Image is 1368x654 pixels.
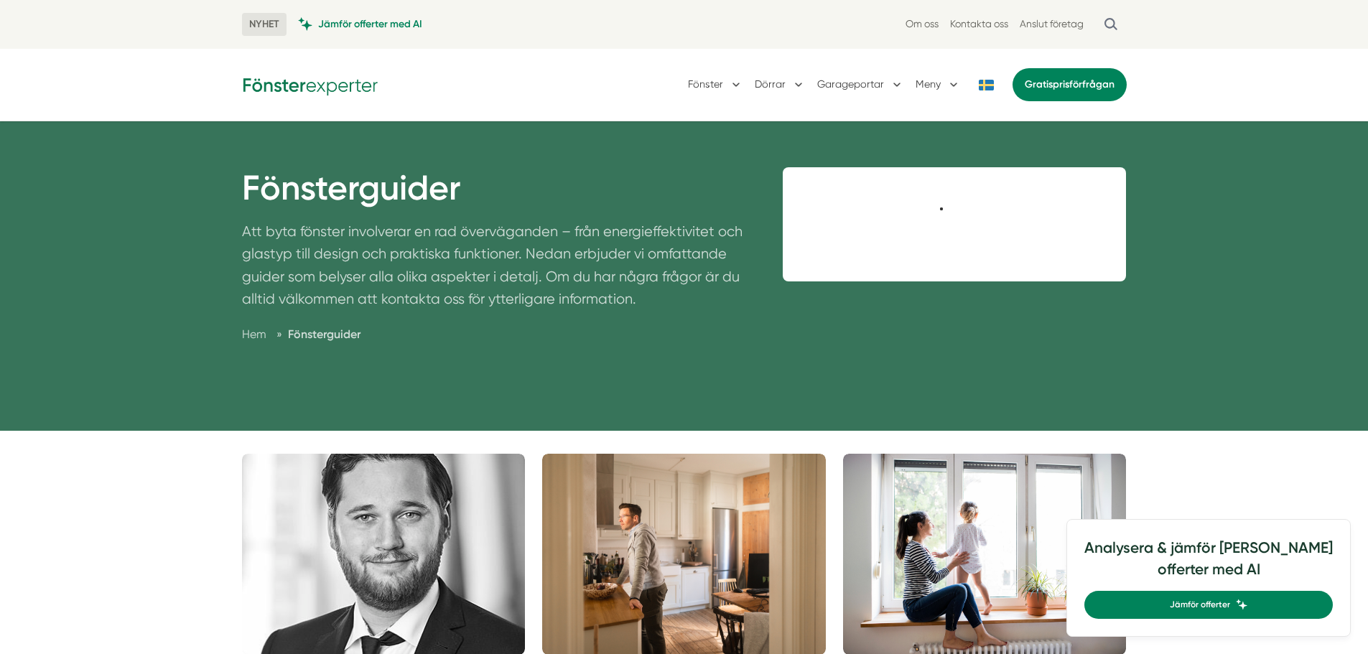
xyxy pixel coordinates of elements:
[276,325,282,343] span: »
[950,17,1008,31] a: Kontakta oss
[1084,591,1333,619] a: Jämför offerter
[916,66,961,103] button: Meny
[755,66,806,103] button: Dörrar
[242,13,287,36] span: NYHET
[1095,11,1127,37] button: Öppna sök
[242,325,749,343] nav: Breadcrumb
[1025,78,1053,90] span: Gratis
[288,327,360,341] a: Fönsterguider
[1020,17,1084,31] a: Anslut företag
[817,66,904,103] button: Garageportar
[1084,537,1333,591] h4: Analysera & jämför [PERSON_NAME] offerter med AI
[242,327,266,341] a: Hem
[1013,68,1127,101] a: Gratisprisförfrågan
[242,73,378,95] img: Fönsterexperter Logotyp
[1170,598,1230,612] span: Jämför offerter
[688,66,743,103] button: Fönster
[906,17,939,31] a: Om oss
[242,220,749,318] p: Att byta fönster involverar en rad överväganden – från energieffektivitet och glastyp till design...
[242,167,749,220] h1: Fönsterguider
[318,17,422,31] span: Jämför offerter med AI
[298,17,422,31] a: Jämför offerter med AI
